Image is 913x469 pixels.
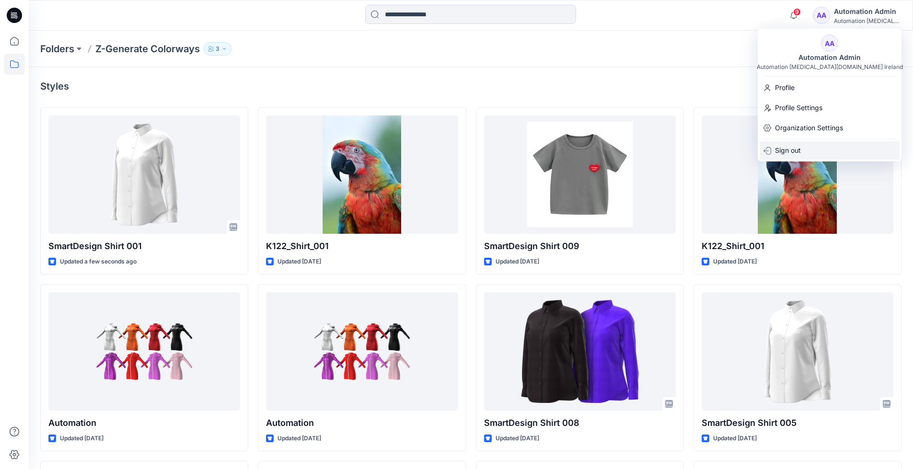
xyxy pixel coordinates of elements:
[757,63,903,70] div: Automation [MEDICAL_DATA][DOMAIN_NAME] Ireland
[204,42,231,56] button: 3
[277,434,321,444] p: Updated [DATE]
[834,6,901,17] div: Automation Admin
[775,79,795,97] p: Profile
[48,115,240,234] a: SmartDesign Shirt 001
[484,416,676,430] p: SmartDesign Shirt 008
[40,42,74,56] a: Folders
[48,292,240,411] a: Automation
[758,79,901,97] a: Profile
[758,99,901,117] a: Profile Settings
[496,257,539,267] p: Updated [DATE]
[496,434,539,444] p: Updated [DATE]
[821,34,838,52] div: AA
[266,240,458,253] p: K122_Shirt_001
[702,416,893,430] p: SmartDesign Shirt 005
[793,8,801,16] span: 9
[713,257,757,267] p: Updated [DATE]
[758,119,901,137] a: Organization Settings
[277,257,321,267] p: Updated [DATE]
[60,257,137,267] p: Updated a few seconds ago
[216,44,220,54] p: 3
[484,240,676,253] p: SmartDesign Shirt 009
[484,115,676,234] a: SmartDesign Shirt 009
[813,7,830,24] div: AA
[713,434,757,444] p: Updated [DATE]
[266,416,458,430] p: Automation
[702,240,893,253] p: K122_Shirt_001
[702,292,893,411] a: SmartDesign Shirt 005
[775,99,822,117] p: Profile Settings
[48,240,240,253] p: SmartDesign Shirt 001
[95,42,200,56] p: Z-Generate Colorways
[775,119,843,137] p: Organization Settings
[60,434,104,444] p: Updated [DATE]
[775,141,801,160] p: Sign out
[266,292,458,411] a: Automation
[793,52,867,63] div: Automation Admin
[484,292,676,411] a: SmartDesign Shirt 008
[48,416,240,430] p: Automation
[702,115,893,234] a: K122_Shirt_001
[266,115,458,234] a: K122_Shirt_001
[834,17,901,24] div: Automation [MEDICAL_DATA]...
[40,80,69,92] h4: Styles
